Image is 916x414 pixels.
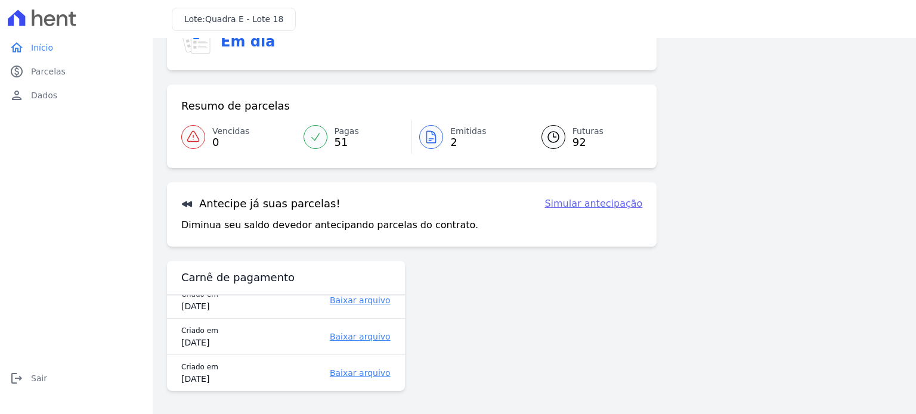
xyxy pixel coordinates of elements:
[544,197,642,211] a: Simular antecipação
[181,270,295,285] h3: Carnê de pagamento
[181,120,296,154] a: Vencidas 0
[5,60,148,83] a: paidParcelas
[282,331,391,343] a: Baixar arquivo
[282,294,391,306] a: Baixar arquivo
[181,218,478,232] p: Diminua seu saldo devedor antecipando parcelas do contrato.
[296,120,412,154] a: Pagas 51
[10,64,24,79] i: paid
[184,13,283,26] h3: Lote:
[31,66,66,77] span: Parcelas
[181,325,253,337] div: Criado em
[527,120,643,154] a: Futuras 92
[31,89,57,101] span: Dados
[10,41,24,55] i: home
[572,138,604,147] span: 92
[181,373,253,385] div: [DATE]
[5,366,148,390] a: logoutSair
[335,138,359,147] span: 51
[5,36,148,60] a: homeInício
[282,367,391,379] a: Baixar arquivo
[221,31,275,52] h3: Em dia
[10,88,24,102] i: person
[5,83,148,107] a: personDados
[572,125,604,138] span: Futuras
[450,125,487,138] span: Emitidas
[31,42,53,54] span: Início
[181,337,253,348] div: [DATE]
[181,361,253,373] div: Criado em
[181,197,341,211] h3: Antecipe já suas parcelas!
[205,14,283,24] span: Quadra E - Lote 18
[212,138,249,147] span: 0
[335,125,359,138] span: Pagas
[412,120,527,154] a: Emitidas 2
[181,300,253,312] div: [DATE]
[450,138,487,147] span: 2
[212,125,249,138] span: Vencidas
[31,372,47,384] span: Sair
[10,371,24,385] i: logout
[181,99,290,113] h3: Resumo de parcelas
